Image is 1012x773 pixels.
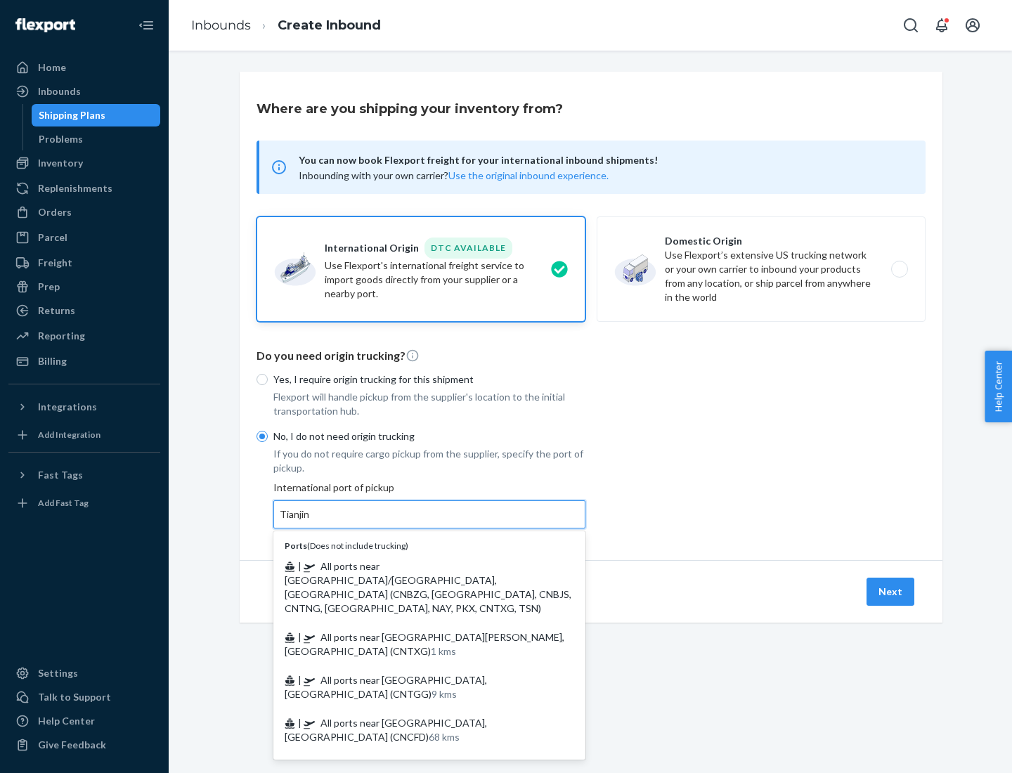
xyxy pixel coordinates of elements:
[8,177,160,200] a: Replenishments
[257,374,268,385] input: Yes, I require origin trucking for this shipment
[38,256,72,270] div: Freight
[39,108,105,122] div: Shipping Plans
[38,60,66,74] div: Home
[273,429,585,443] p: No, I do not need origin trucking
[8,662,160,684] a: Settings
[38,304,75,318] div: Returns
[8,396,160,418] button: Integrations
[298,631,301,643] span: |
[8,252,160,274] a: Freight
[38,329,85,343] div: Reporting
[298,674,301,686] span: |
[8,152,160,174] a: Inventory
[985,351,1012,422] button: Help Center
[928,11,956,39] button: Open notifications
[285,540,307,551] b: Ports
[38,84,81,98] div: Inbounds
[257,100,563,118] h3: Where are you shipping your inventory from?
[298,560,301,572] span: |
[299,169,609,181] span: Inbounding with your own carrier?
[38,354,67,368] div: Billing
[429,731,460,743] span: 68 kms
[8,201,160,223] a: Orders
[38,205,72,219] div: Orders
[298,717,301,729] span: |
[8,424,160,446] a: Add Integration
[285,540,408,551] span: ( Does not include trucking )
[285,631,564,657] span: All ports near [GEOGRAPHIC_DATA][PERSON_NAME], [GEOGRAPHIC_DATA] (CNTXG)
[8,350,160,372] a: Billing
[959,11,987,39] button: Open account menu
[867,578,914,606] button: Next
[38,429,100,441] div: Add Integration
[8,275,160,298] a: Prep
[38,690,111,704] div: Talk to Support
[8,734,160,756] button: Give Feedback
[38,468,83,482] div: Fast Tags
[32,128,161,150] a: Problems
[278,18,381,33] a: Create Inbound
[38,738,106,752] div: Give Feedback
[38,181,112,195] div: Replenishments
[132,11,160,39] button: Close Navigation
[273,372,585,386] p: Yes, I require origin trucking for this shipment
[8,299,160,322] a: Returns
[8,686,160,708] a: Talk to Support
[191,18,251,33] a: Inbounds
[38,400,97,414] div: Integrations
[897,11,925,39] button: Open Search Box
[8,226,160,249] a: Parcel
[431,645,456,657] span: 1 kms
[38,156,83,170] div: Inventory
[8,710,160,732] a: Help Center
[8,464,160,486] button: Fast Tags
[257,348,926,364] p: Do you need origin trucking?
[257,431,268,442] input: No, I do not need origin trucking
[38,280,60,294] div: Prep
[299,152,909,169] span: You can now book Flexport freight for your international inbound shipments!
[32,104,161,126] a: Shipping Plans
[8,80,160,103] a: Inbounds
[8,492,160,514] a: Add Fast Tag
[280,507,311,521] input: Ports(Does not include trucking) | All ports near [GEOGRAPHIC_DATA]/[GEOGRAPHIC_DATA], [GEOGRAPHI...
[448,169,609,183] button: Use the original inbound experience.
[180,5,392,46] ol: breadcrumbs
[15,18,75,32] img: Flexport logo
[8,325,160,347] a: Reporting
[273,481,585,528] div: International port of pickup
[39,132,83,146] div: Problems
[38,666,78,680] div: Settings
[38,714,95,728] div: Help Center
[38,497,89,509] div: Add Fast Tag
[285,717,487,743] span: All ports near [GEOGRAPHIC_DATA], [GEOGRAPHIC_DATA] (CNCFD)
[273,390,585,418] p: Flexport will handle pickup from the supplier's location to the initial transportation hub.
[285,560,571,614] span: All ports near [GEOGRAPHIC_DATA]/[GEOGRAPHIC_DATA], [GEOGRAPHIC_DATA] (CNBZG, [GEOGRAPHIC_DATA], ...
[285,674,487,700] span: All ports near [GEOGRAPHIC_DATA], [GEOGRAPHIC_DATA] (CNTGG)
[8,56,160,79] a: Home
[432,688,457,700] span: 9 kms
[38,230,67,245] div: Parcel
[273,447,585,475] p: If you do not require cargo pickup from the supplier, specify the port of pickup.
